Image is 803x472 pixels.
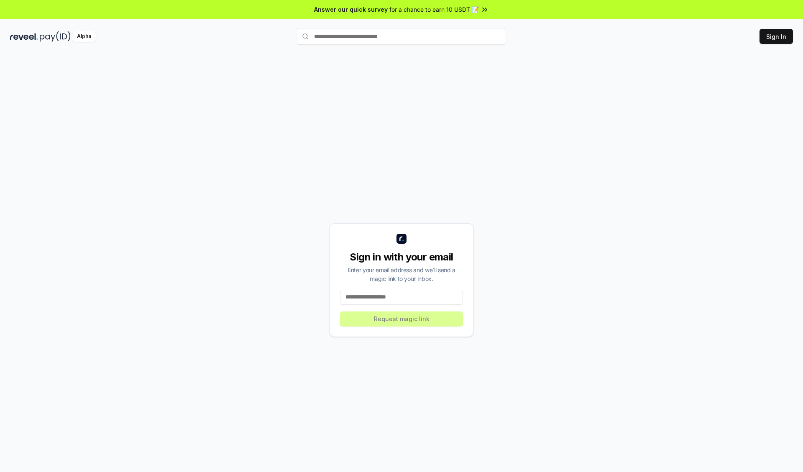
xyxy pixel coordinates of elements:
button: Sign In [760,29,793,44]
img: pay_id [40,31,71,42]
img: reveel_dark [10,31,38,42]
span: for a chance to earn 10 USDT 📝 [389,5,479,14]
img: logo_small [396,234,407,244]
div: Sign in with your email [340,250,463,264]
div: Enter your email address and we’ll send a magic link to your inbox. [340,265,463,283]
div: Alpha [72,31,96,42]
span: Answer our quick survey [314,5,388,14]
